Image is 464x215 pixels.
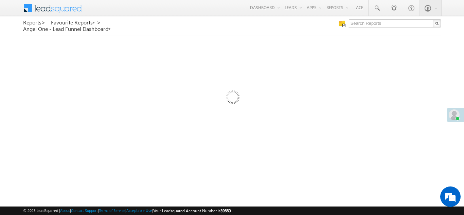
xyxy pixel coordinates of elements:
[23,26,111,32] a: Angel One - Lead Funnel Dashboard
[97,18,101,26] span: >
[23,19,46,25] a: Reports>
[23,208,231,214] span: © 2025 LeadSquared | | | | |
[339,20,345,27] img: Manage all your saved reports!
[126,208,152,213] a: Acceptable Use
[71,208,98,213] a: Contact Support
[220,208,231,213] span: 39660
[153,208,231,213] span: Your Leadsquared Account Number is
[51,19,101,25] a: Favourite Reports >
[99,208,125,213] a: Terms of Service
[60,208,70,213] a: About
[41,18,46,26] span: >
[197,63,267,133] img: Loading...
[349,19,441,28] input: Search Reports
